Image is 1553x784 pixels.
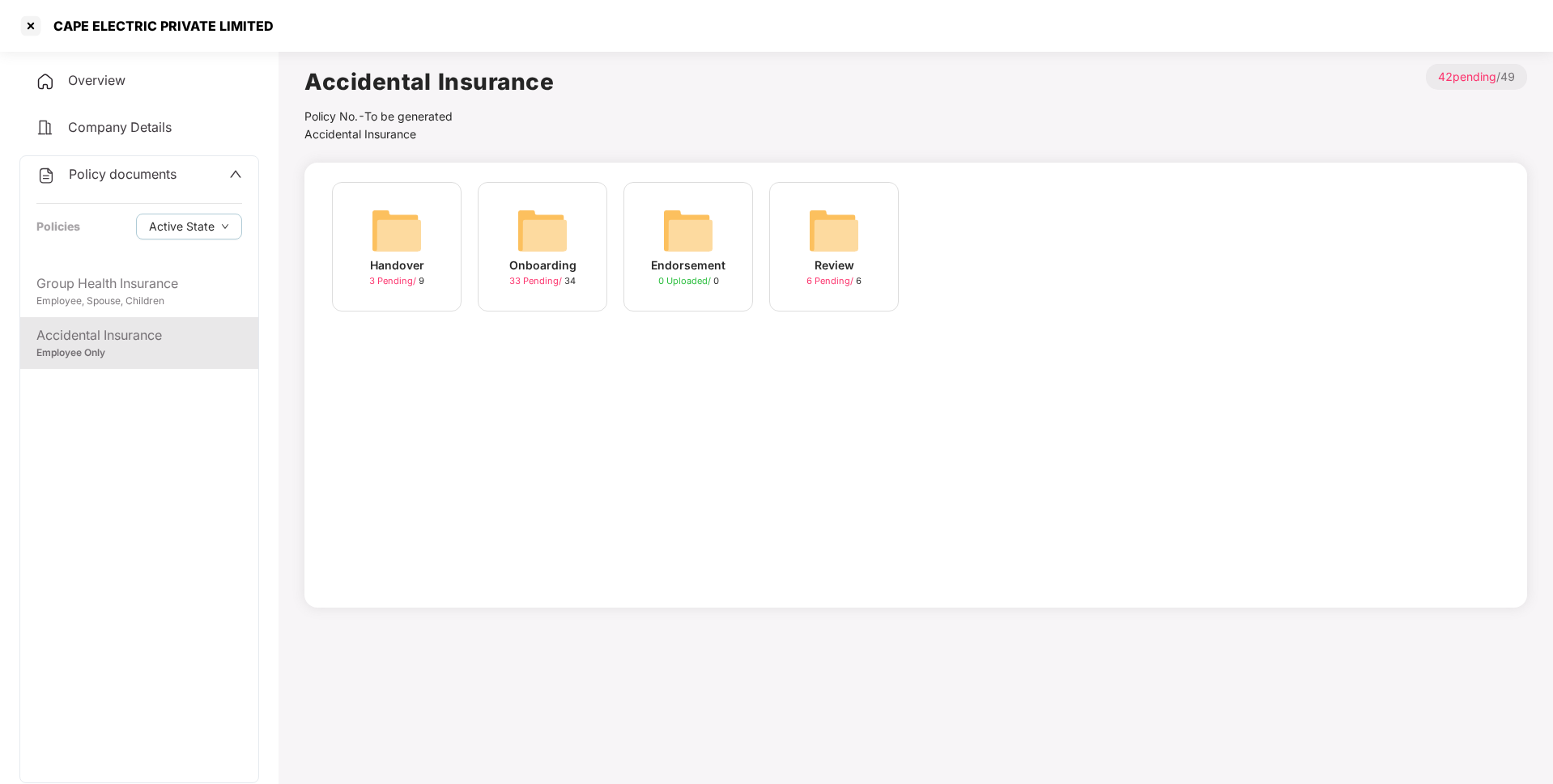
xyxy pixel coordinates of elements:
div: 9 [369,274,424,288]
div: Employee, Spouse, Children [36,294,242,309]
div: 34 [509,274,576,288]
img: svg+xml;base64,PHN2ZyB4bWxucz0iaHR0cDovL3d3dy53My5vcmcvMjAwMC9zdmciIHdpZHRoPSI2NCIgaGVpZ2h0PSI2NC... [662,205,714,256]
span: Policy documents [69,166,177,182]
button: Active Statedown [136,214,242,239]
span: Overview [68,72,126,88]
img: svg+xml;base64,PHN2ZyB4bWxucz0iaHR0cDovL3d3dy53My5vcmcvMjAwMC9zdmciIHdpZHRoPSI2NCIgaGVpZ2h0PSI2NC... [517,205,568,256]
div: CAPE ELECTRIC PRIVATE LIMITED [44,18,274,34]
p: / 49 [1426,64,1527,90]
span: 42 pending [1438,70,1496,83]
div: Employee Only [36,345,242,361]
span: up [229,167,242,180]
span: Active State [149,218,215,235]
div: Endorsement [651,256,725,274]
span: down [221,222,229,231]
img: svg+xml;base64,PHN2ZyB4bWxucz0iaHR0cDovL3d3dy53My5vcmcvMjAwMC9zdmciIHdpZHRoPSIyNCIgaGVpZ2h0PSIyNC... [36,118,55,138]
img: svg+xml;base64,PHN2ZyB4bWxucz0iaHR0cDovL3d3dy53My5vcmcvMjAwMC9zdmciIHdpZHRoPSIyNCIgaGVpZ2h0PSIyNC... [36,72,55,91]
span: Accidental Insurance [304,127,416,141]
h1: Accidental Insurance [304,64,554,100]
div: Policy No.- To be generated [304,108,554,125]
img: svg+xml;base64,PHN2ZyB4bWxucz0iaHR0cDovL3d3dy53My5vcmcvMjAwMC9zdmciIHdpZHRoPSI2NCIgaGVpZ2h0PSI2NC... [371,205,423,256]
div: Handover [370,256,424,274]
span: Company Details [68,119,172,135]
img: svg+xml;base64,PHN2ZyB4bWxucz0iaHR0cDovL3d3dy53My5vcmcvMjAwMC9zdmciIHdpZHRoPSIyNCIgaGVpZ2h0PSIyNC... [36,166,56,185]
span: 33 Pending / [509,275,564,286]
span: 6 Pending / [806,275,856,286]
div: Policies [36,218,80,235]
div: Onboarding [509,256,577,274]
div: 6 [806,274,862,288]
img: svg+xml;base64,PHN2ZyB4bWxucz0iaHR0cDovL3d3dy53My5vcmcvMjAwMC9zdmciIHdpZHRoPSI2NCIgaGVpZ2h0PSI2NC... [808,205,860,256]
div: Group Health Insurance [36,273,242,294]
div: Review [815,256,854,274]
div: Accidental Insurance [36,325,242,345]
span: 3 Pending / [369,275,419,286]
span: 0 Uploaded / [658,275,713,286]
div: 0 [658,274,719,288]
